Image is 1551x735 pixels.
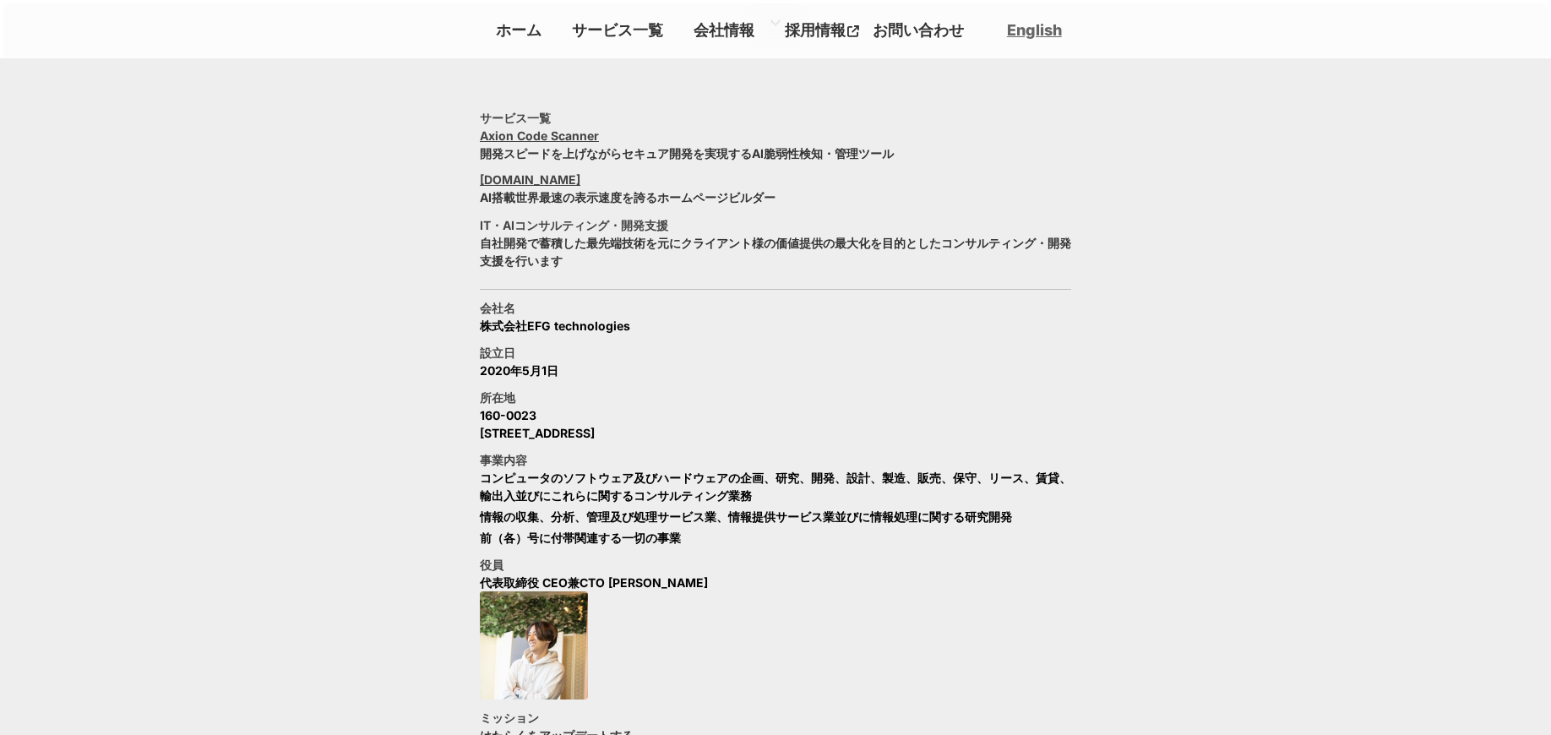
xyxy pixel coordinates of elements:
[480,709,539,727] h3: ミッション
[480,299,515,317] h3: 会社名
[778,16,866,44] a: 採用情報
[480,508,1012,525] li: 情報の収集、分析、管理及び処理サービス業、情報提供サービス業並びに情報処理に関する研究開発
[480,362,558,379] p: 2020年5月1日
[480,529,681,547] li: 前（各）号に付帯関連する一切の事業
[480,574,708,591] p: 代表取締役 CEO兼CTO [PERSON_NAME]
[480,234,1071,269] p: 自社開発で蓄積した最先端技術を元にクライアント様の価値提供の最大化を目的としたコンサルティング・開発支援を行います
[480,344,515,362] h3: 設立日
[1007,19,1062,41] a: English
[480,556,503,574] h3: 役員
[480,389,515,406] h3: 所在地
[480,127,599,144] a: Axion Code Scanner
[480,144,894,162] p: 開発スピードを上げながらセキュア開発を実現するAI脆弱性検知・管理ツール
[480,406,595,442] p: 160-0023 [STREET_ADDRESS]
[480,109,551,127] h3: サービス一覧
[565,16,670,44] a: サービス一覧
[480,188,775,206] p: AI搭載世界最速の表示速度を誇るホームページビルダー
[480,469,1071,504] li: コンピュータのソフトウェア及びハードウェアの企画、研究、開発、設計、製造、販売、保守、リース、賃貸、輸出入並びにこれらに関するコンサルティング業務
[480,451,527,469] h3: 事業内容
[778,16,847,44] p: 採用情報
[480,171,580,188] a: [DOMAIN_NAME]
[687,16,761,44] a: 会社情報
[866,16,971,44] a: お問い合わせ
[480,216,668,234] a: IT・AIコンサルティング・開発支援
[489,16,548,44] a: ホーム
[480,317,630,335] p: 株式会社EFG technologies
